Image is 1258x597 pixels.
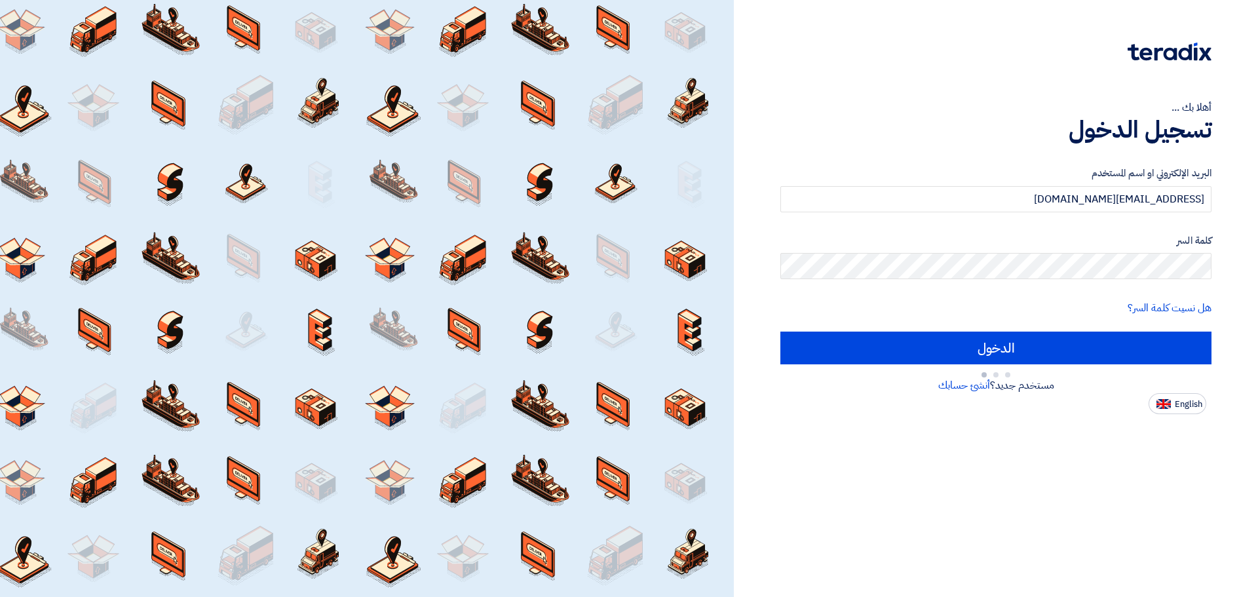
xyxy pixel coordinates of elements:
div: مستخدم جديد؟ [780,377,1211,393]
label: البريد الإلكتروني او اسم المستخدم [780,166,1211,181]
div: أهلا بك ... [780,100,1211,115]
input: الدخول [780,332,1211,364]
input: أدخل بريد العمل الإلكتروني او اسم المستخدم الخاص بك ... [780,186,1211,212]
h1: تسجيل الدخول [780,115,1211,144]
img: Teradix logo [1128,43,1211,61]
button: English [1149,393,1206,414]
a: أنشئ حسابك [938,377,990,393]
img: en-US.png [1156,399,1171,409]
a: هل نسيت كلمة السر؟ [1128,300,1211,316]
span: English [1175,400,1202,409]
label: كلمة السر [780,233,1211,248]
